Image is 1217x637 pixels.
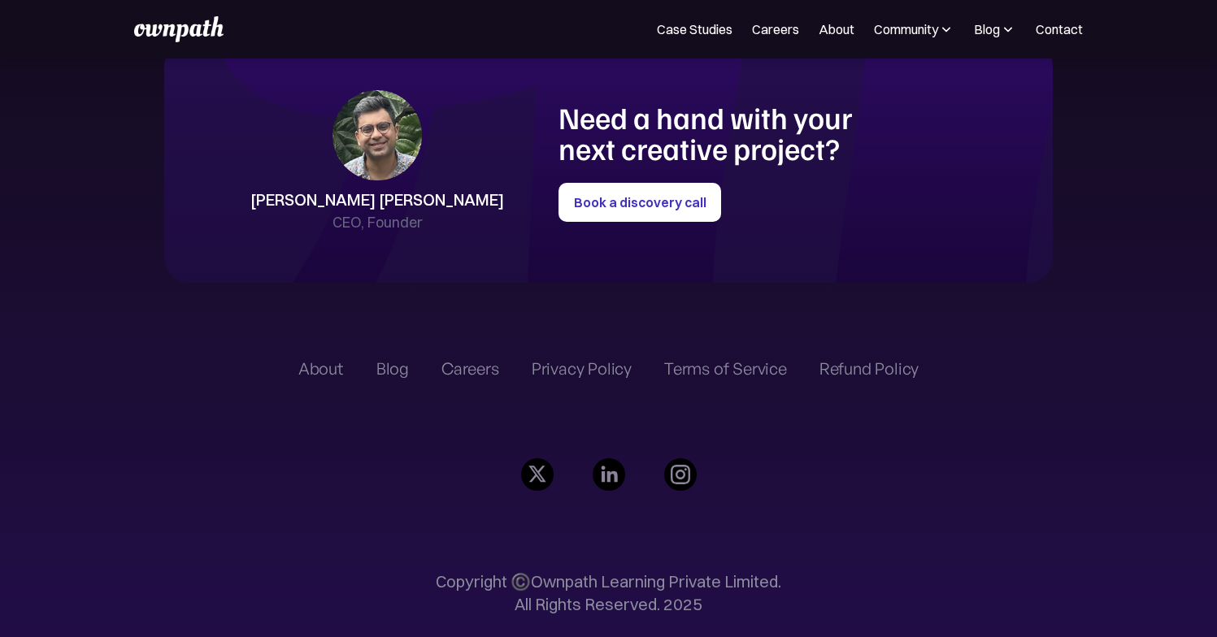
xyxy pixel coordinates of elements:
[819,19,854,39] a: About
[1036,19,1083,39] a: Contact
[376,359,409,379] a: Blog
[250,188,504,211] div: [PERSON_NAME] [PERSON_NAME]
[874,19,938,39] div: Community
[436,570,781,616] p: Copyright ©️Ownpath Learning Private Limited. All Rights Reserved. 2025
[532,359,632,379] a: Privacy Policy
[974,19,1000,39] div: Blog
[441,359,499,379] a: Careers
[974,19,1016,39] div: Blog
[298,359,344,379] a: About
[874,19,954,39] div: Community
[819,359,919,379] a: Refund Policy
[559,102,901,163] h1: Need a hand with your next creative project?
[752,19,799,39] a: Careers
[559,183,721,222] a: Book a discovery call
[664,359,787,379] a: Terms of Service
[333,211,423,234] div: CEO, Founder
[657,19,732,39] a: Case Studies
